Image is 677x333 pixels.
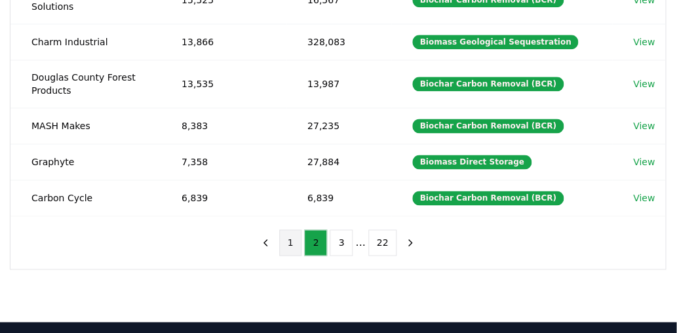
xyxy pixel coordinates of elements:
[10,144,161,180] td: Graphyte
[10,180,161,216] td: Carbon Cycle
[161,108,286,144] td: 8,383
[412,155,531,169] div: Biomass Direct Storage
[10,24,161,60] td: Charm Industrial
[633,155,655,168] a: View
[161,24,286,60] td: 13,866
[399,229,421,256] button: next page
[286,24,392,60] td: 328,083
[633,191,655,205] a: View
[10,108,161,144] td: MASH Makes
[286,108,392,144] td: 27,235
[286,180,392,216] td: 6,839
[279,229,302,256] button: 1
[412,191,563,205] div: Biochar Carbon Removal (BCR)
[633,35,655,49] a: View
[10,60,161,108] td: Douglas County Forest Products
[330,229,353,256] button: 3
[254,229,277,256] button: previous page
[412,77,563,91] div: Biochar Carbon Removal (BCR)
[161,144,286,180] td: 7,358
[412,119,563,133] div: Biochar Carbon Removal (BCR)
[286,144,392,180] td: 27,884
[368,229,397,256] button: 22
[286,60,392,108] td: 13,987
[633,77,655,90] a: View
[161,180,286,216] td: 6,839
[633,119,655,132] a: View
[161,60,286,108] td: 13,535
[355,235,365,250] li: ...
[304,229,327,256] button: 2
[412,35,578,49] div: Biomass Geological Sequestration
